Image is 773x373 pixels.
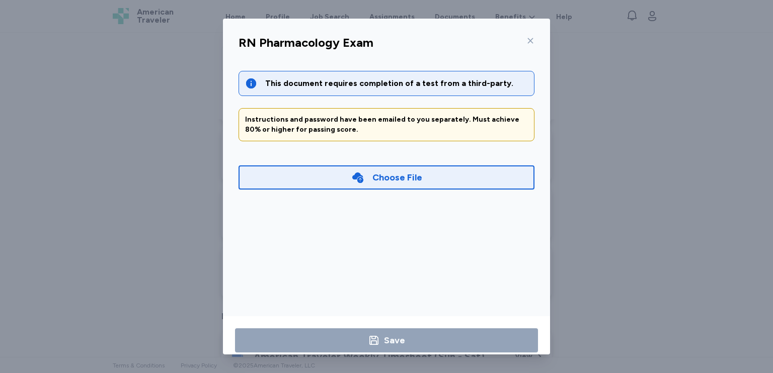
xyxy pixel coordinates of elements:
div: RN Pharmacology Exam [239,35,373,51]
div: Save [384,333,405,347]
div: This document requires completion of a test from a third-party. [265,77,528,89]
div: Instructions and password have been emailed to you separately. Must achieve 80% or higher for pas... [245,115,528,135]
div: Choose File [372,170,422,184]
button: Save [235,328,538,352]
